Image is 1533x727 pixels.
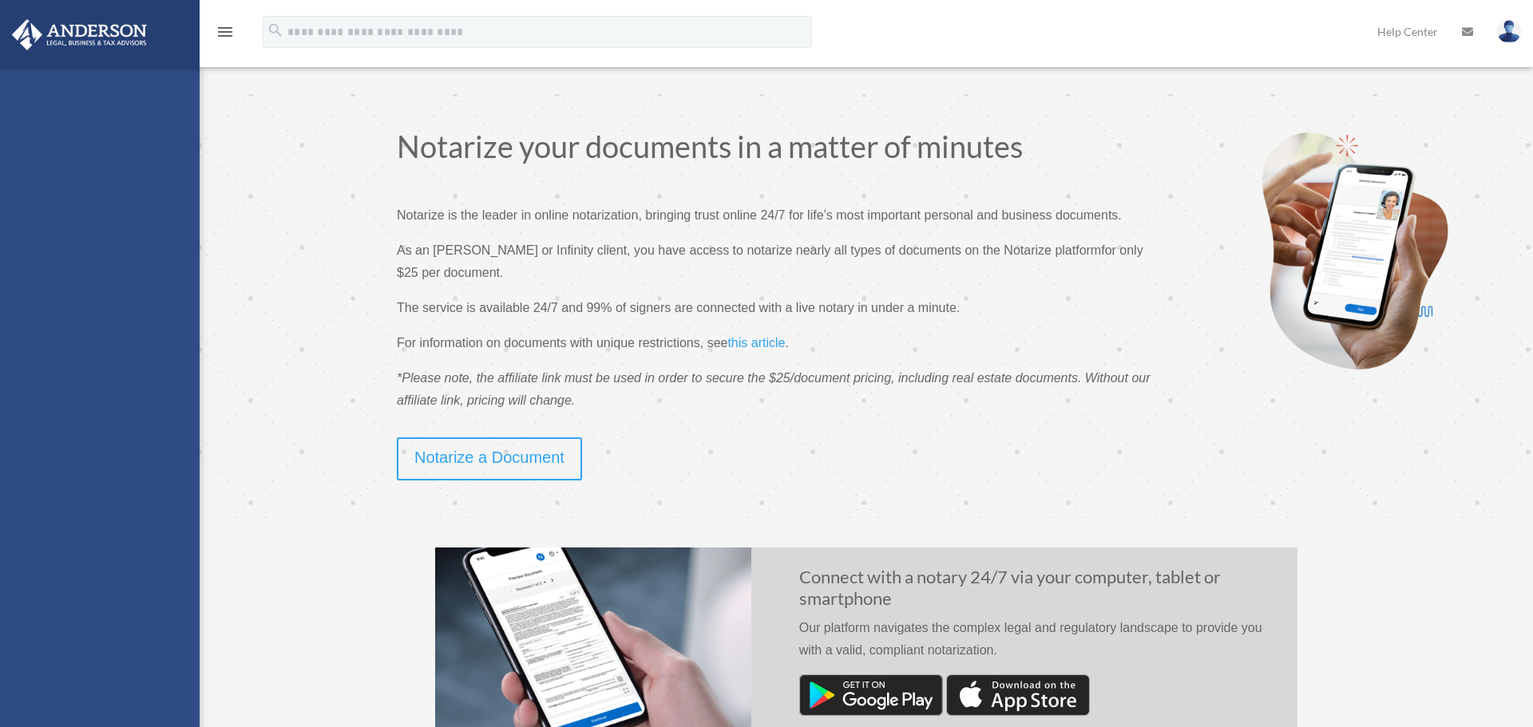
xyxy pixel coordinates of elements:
span: *Please note, the affiliate link must be used in order to secure the $25/document pricing, includ... [397,371,1151,407]
img: Anderson Advisors Platinum Portal [7,19,152,50]
img: User Pic [1497,20,1521,43]
span: this article [727,336,785,350]
a: this article [727,336,785,358]
a: Notarize a Document [397,437,582,480]
a: menu [216,28,235,41]
span: For information on documents with unique restrictions, see [397,336,727,350]
p: Our platform navigates the complex legal and regulatory landscape to provide you with a valid, co... [799,617,1274,674]
span: Notarize is the leader in online notarization, bringing trust online 24/7 for life’s most importa... [397,208,1122,222]
i: menu [216,22,235,41]
h2: Connect with a notary 24/7 via your computer, tablet or smartphone [799,567,1274,617]
i: search [267,22,284,39]
img: Notarize-hero [1256,131,1454,370]
span: As an [PERSON_NAME] or Infinity client, you have access to notarize nearly all types of documents... [397,243,1101,257]
span: The service is available 24/7 and 99% of signers are connected with a live notary in under a minute. [397,301,960,314]
span: . [785,336,788,350]
h1: Notarize your documents in a matter of minutes [397,131,1159,169]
